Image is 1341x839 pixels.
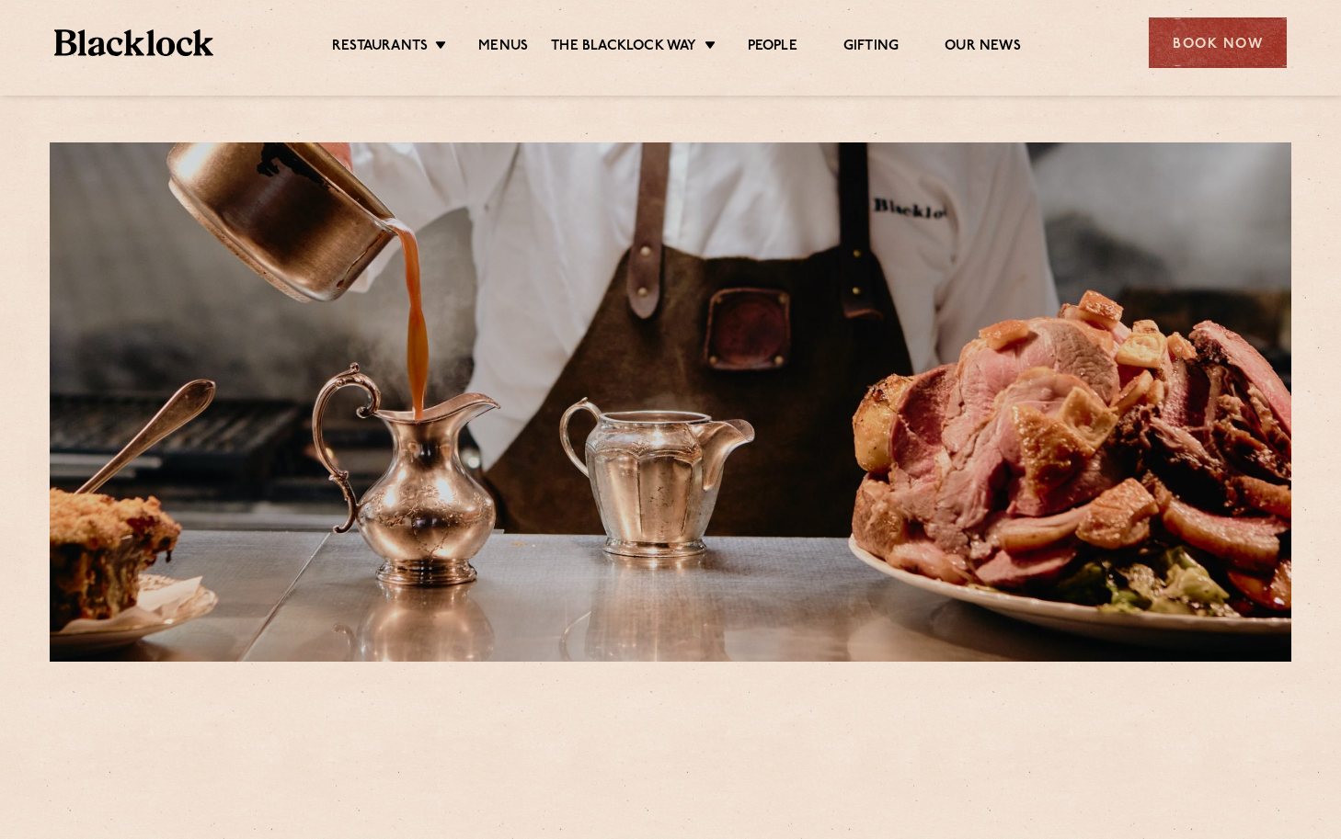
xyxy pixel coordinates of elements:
a: Menus [478,38,528,58]
a: Our News [945,38,1021,58]
div: Book Now [1149,17,1287,68]
a: Restaurants [332,38,428,58]
img: BL_Textured_Logo-footer-cropped.svg [54,29,213,56]
a: The Blacklock Way [551,38,696,58]
a: People [748,38,797,58]
a: Gifting [843,38,899,58]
